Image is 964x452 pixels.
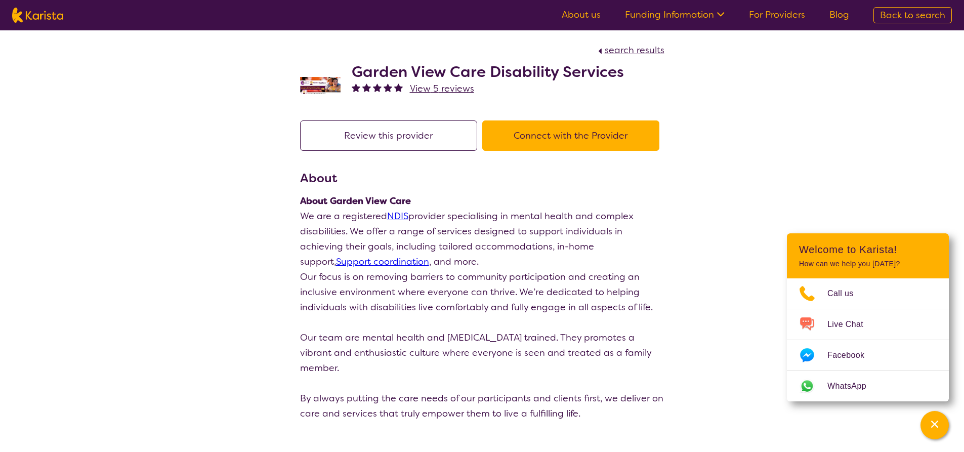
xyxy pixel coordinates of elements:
p: Our team are mental health and [MEDICAL_DATA] trained. They promotes a vibrant and enthusiastic c... [300,330,664,376]
a: Blog [829,9,849,21]
span: Live Chat [827,317,875,332]
a: For Providers [749,9,805,21]
a: Review this provider [300,130,482,142]
img: fullstar [384,83,392,92]
p: How can we help you [DATE]? [799,260,937,268]
strong: About Garden View Care [300,195,411,207]
a: Support coordination [336,256,429,268]
span: WhatsApp [827,379,878,394]
button: Review this provider [300,120,477,151]
button: Connect with the Provider [482,120,659,151]
p: We are a registered provider specialising in mental health and complex disabilities. We offer a r... [300,209,664,269]
p: Our focus is on removing barriers to community participation and creating an inclusive environmen... [300,269,664,315]
a: Back to search [873,7,952,23]
a: About us [562,9,601,21]
span: Facebook [827,348,876,363]
span: Back to search [880,9,945,21]
img: fhlsqaxcthszxhqwxlmb.jpg [300,77,341,94]
button: Channel Menu [920,411,949,439]
img: fullstar [394,83,403,92]
h2: Garden View Care Disability Services [352,63,624,81]
img: fullstar [373,83,382,92]
a: Funding Information [625,9,725,21]
h3: About [300,169,664,187]
a: View 5 reviews [410,81,474,96]
span: View 5 reviews [410,83,474,95]
ul: Choose channel [787,278,949,401]
span: Call us [827,286,866,301]
div: Channel Menu [787,233,949,401]
img: fullstar [352,83,360,92]
img: Karista logo [12,8,63,23]
a: search results [596,44,664,56]
p: By always putting the care needs of our participants and clients first, we deliver on care and se... [300,391,664,421]
span: search results [605,44,664,56]
img: fullstar [362,83,371,92]
a: NDIS [387,210,408,222]
a: Connect with the Provider [482,130,664,142]
h2: Welcome to Karista! [799,243,937,256]
a: Web link opens in a new tab. [787,371,949,401]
